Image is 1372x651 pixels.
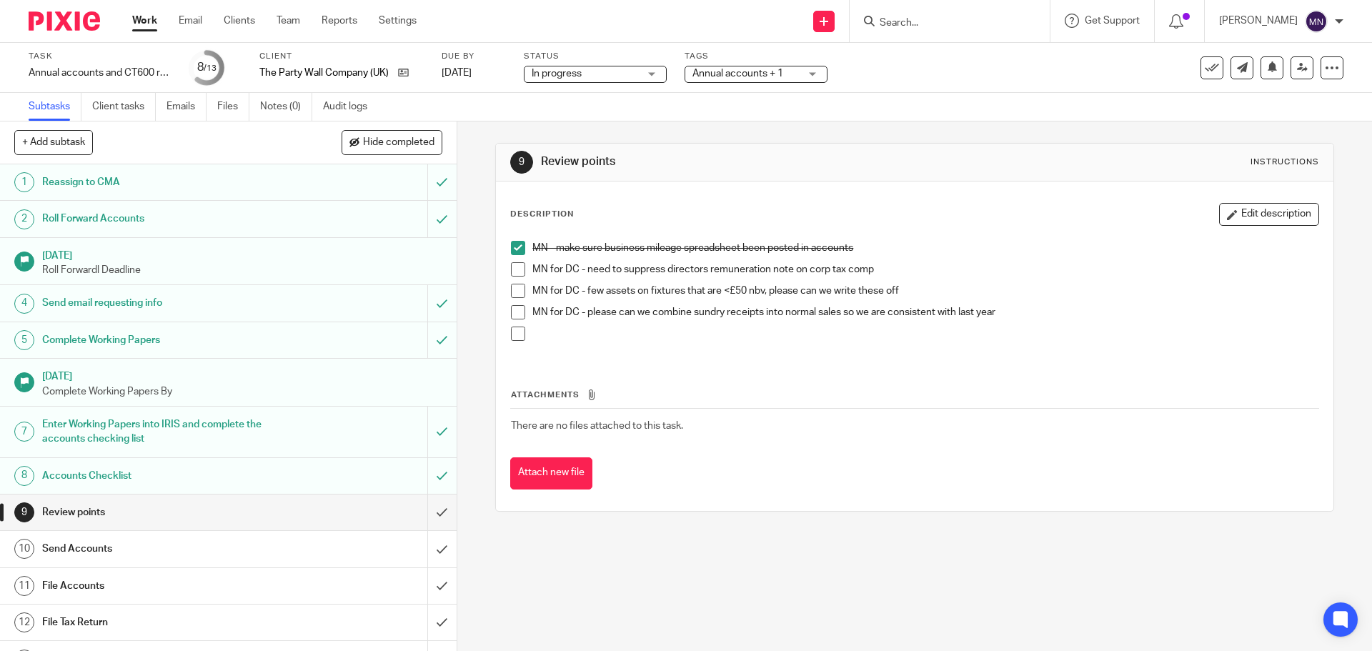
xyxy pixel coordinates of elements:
label: Client [259,51,424,62]
span: Hide completed [363,137,434,149]
div: 11 [14,576,34,596]
h1: File Tax Return [42,612,289,633]
a: Audit logs [323,93,378,121]
a: Emails [166,93,207,121]
h1: [DATE] [42,245,442,263]
button: Attach new file [510,457,592,490]
p: [PERSON_NAME] [1219,14,1298,28]
p: MN for DC - few assets on fixtures that are <£50 nbv, please can we write these off [532,284,1318,298]
p: The Party Wall Company (UK) Ltd [259,66,391,80]
div: 8 [197,59,217,76]
h1: [DATE] [42,366,442,384]
span: In progress [532,69,582,79]
div: 12 [14,612,34,632]
p: Roll Forwardl Deadline [42,263,442,277]
a: Reports [322,14,357,28]
div: Instructions [1251,156,1319,168]
div: 7 [14,422,34,442]
img: Pixie [29,11,100,31]
div: 10 [14,539,34,559]
label: Task [29,51,171,62]
div: 8 [14,466,34,486]
p: MN for DC - please can we combine sundry receipts into normal sales so we are consistent with las... [532,305,1318,319]
h1: Complete Working Papers [42,329,289,351]
small: /13 [204,64,217,72]
p: Description [510,209,574,220]
h1: Review points [42,502,289,523]
label: Tags [685,51,827,62]
input: Search [878,17,1007,30]
div: 1 [14,172,34,192]
h1: Enter Working Papers into IRIS and complete the accounts checking list [42,414,289,450]
a: Email [179,14,202,28]
h1: Reassign to CMA [42,172,289,193]
label: Status [524,51,667,62]
a: Work [132,14,157,28]
a: Clients [224,14,255,28]
h1: Roll Forward Accounts [42,208,289,229]
span: There are no files attached to this task. [511,421,683,431]
div: 9 [510,151,533,174]
h1: Accounts Checklist [42,465,289,487]
div: 9 [14,502,34,522]
button: + Add subtask [14,130,93,154]
div: 5 [14,330,34,350]
a: Client tasks [92,93,156,121]
span: [DATE] [442,68,472,78]
a: Settings [379,14,417,28]
span: Get Support [1085,16,1140,26]
div: Annual accounts and CT600 return [29,66,171,80]
h1: Review points [541,154,945,169]
h1: Send email requesting info [42,292,289,314]
button: Edit description [1219,203,1319,226]
div: 2 [14,209,34,229]
a: Notes (0) [260,93,312,121]
p: Complete Working Papers By [42,384,442,399]
h1: Send Accounts [42,538,289,560]
a: Files [217,93,249,121]
div: 4 [14,294,34,314]
button: Hide completed [342,130,442,154]
label: Due by [442,51,506,62]
p: MN - make sure business mileage spreadsheet been posted in accounts [532,241,1318,255]
span: Attachments [511,391,580,399]
span: Annual accounts + 1 [692,69,783,79]
p: MN for DC - need to suppress directors remuneration note on corp tax comp [532,262,1318,277]
h1: File Accounts [42,575,289,597]
a: Team [277,14,300,28]
a: Subtasks [29,93,81,121]
img: svg%3E [1305,10,1328,33]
